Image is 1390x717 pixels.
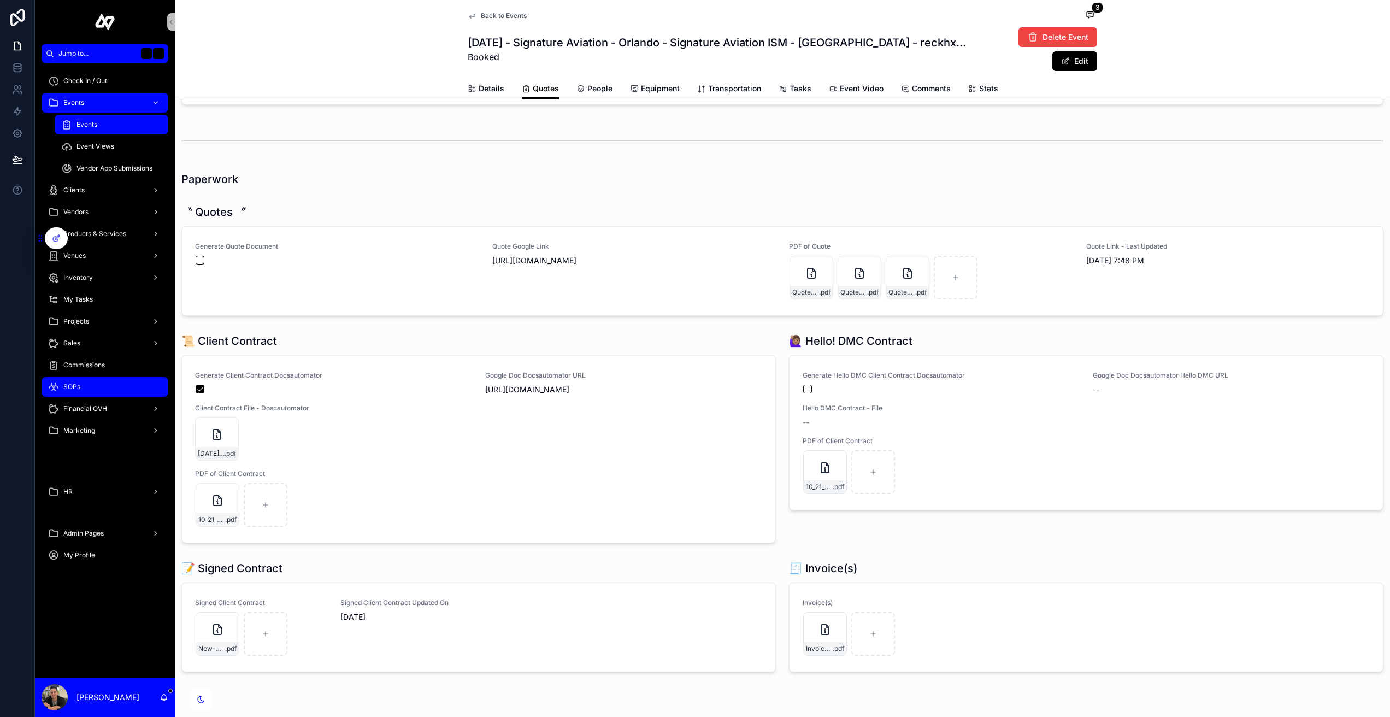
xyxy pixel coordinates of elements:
a: Vendor App Submissions [55,158,168,178]
p: [PERSON_NAME] [76,692,139,703]
span: Products & Services [63,230,126,238]
a: Details [468,79,504,101]
div: scrollable content [35,63,175,579]
span: .pdf [225,515,237,524]
span: Events [63,98,84,107]
a: HR [42,482,168,502]
a: Back to Events [468,11,527,20]
a: Inventory [42,268,168,287]
span: Equipment [641,83,680,94]
span: Events [76,120,97,129]
span: Admin Pages [63,529,104,538]
span: 10_21_2025---Caribe-Royale---Signature-Flight-Support-LLC,-d_b_a-Signature-Aviation [806,483,833,491]
span: Vendor App Submissions [76,164,152,173]
a: Equipment [630,79,680,101]
span: Sales [63,339,80,348]
span: 10_21_2025---Caribe-Royale---Signature-Flight-Support-LLC,-d_b_a-Signature-Aviation [198,515,225,524]
span: PDF of Client Contract [195,469,762,478]
span: Stats [979,83,998,94]
span: .pdf [819,288,831,297]
a: Check In / Out [42,71,168,91]
span: Generate Client Contract Docsautomator [195,371,472,380]
h1: 〝 Quotes 〞 [181,204,246,220]
a: My Tasks [42,290,168,309]
span: Transportation [708,83,761,94]
span: Jump to... [58,49,137,58]
a: Tasks [779,79,811,101]
span: PDF of Quote [789,242,1073,251]
span: Generate Hello DMC Client Contract Docsautomator [803,371,1080,380]
span: Marketing [63,426,95,435]
span: Quote---10_21_2025---Signature-Aviation---[GEOGRAPHIC_DATA]---Caribe-Royale---reckhxJyfAHt4zif7--... [888,288,915,297]
span: Signed Client Contract Updated On [340,598,473,607]
span: K [154,49,163,58]
span: .pdf [867,288,879,297]
span: Quote Google Link [492,242,776,251]
span: Projects [63,317,89,326]
span: -- [1093,384,1099,395]
h1: Paperwork [181,172,238,187]
span: SOPs [63,383,80,391]
span: New-Sense-(2)-SOAR-'26-(1) [198,644,225,653]
h1: [DATE] - Signature Aviation - Orlando - Signature Aviation ISM - [GEOGRAPHIC_DATA] - reckhxJyfAHt... [468,35,971,50]
span: Quote---10_21_2025---Signature-Aviation---[GEOGRAPHIC_DATA]---Caribe-Royale---reckhxJyfAHt4zif7--... [792,288,819,297]
a: Venues [42,246,168,266]
span: 3 [1092,2,1103,13]
span: Google Doc Docsautomator URL [485,371,762,380]
span: Clients [63,186,85,195]
span: .pdf [225,644,237,653]
span: PDF of Client Contract [803,437,1370,445]
h1: 🧾 Invoice(s) [789,561,857,576]
span: [DATE] [340,612,473,622]
span: Delete Event [1042,32,1088,43]
span: Tasks [790,83,811,94]
span: People [587,83,612,94]
span: .pdf [915,288,927,297]
a: Stats [968,79,998,101]
a: Quotes [522,79,559,99]
a: Comments [901,79,951,101]
span: My Tasks [63,295,93,304]
button: Jump to...K [42,44,168,63]
a: Products & Services [42,224,168,244]
span: [URL][DOMAIN_NAME] [492,255,776,266]
span: Quotes [533,83,559,94]
span: Vendors [63,208,89,216]
a: Vendors [42,202,168,222]
span: Details [479,83,504,94]
span: [DATE]---Caribe-Royale---Signature-Flight-Support-LLC,-d/b/a-Signature-Aviation [198,449,225,458]
a: My Profile [42,545,168,565]
span: Comments [912,83,951,94]
span: Venues [63,251,86,260]
span: Booked [468,50,971,63]
span: HR [63,487,73,496]
a: Projects [42,312,168,331]
span: Back to Events [481,11,527,20]
span: Financial OVH [63,404,107,413]
span: Signed Client Contract [195,598,327,607]
a: Financial OVH [42,399,168,419]
a: Event Video [829,79,884,101]
span: Quote---10_21_2025---Signature-Aviation---[GEOGRAPHIC_DATA]---Caribe-Royale---reckhxJyfAHt4zif7--... [840,288,867,297]
span: -- [803,417,809,428]
span: Commissions [63,361,105,369]
a: Sales [42,333,168,353]
a: SOPs [42,377,168,397]
span: .pdf [225,449,236,458]
a: Clients [42,180,168,200]
span: Google Doc Docsautomator Hello DMC URL [1093,371,1370,380]
button: Delete Event [1018,27,1097,47]
span: .pdf [833,483,844,491]
h1: 📝 Signed Contract [181,561,282,576]
a: Commissions [42,355,168,375]
span: Event Views [76,142,114,151]
span: [DATE] 7:48 PM [1086,255,1370,266]
a: Marketing [42,421,168,440]
h1: 🙋🏽‍♀️ Hello! DMC Contract [789,333,912,349]
span: Client Contract File - Doscautomator [195,404,762,413]
a: Transportation [697,79,761,101]
a: People [576,79,612,101]
span: Event Video [840,83,884,94]
a: Events [55,115,168,134]
span: .pdf [833,644,844,653]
